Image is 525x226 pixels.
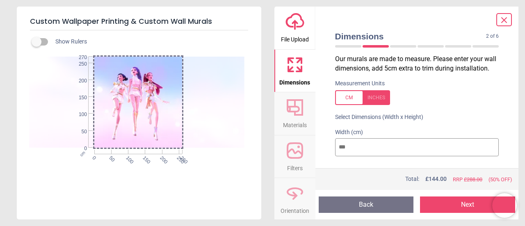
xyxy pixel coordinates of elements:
[464,176,482,183] span: £ 288.00
[334,175,512,183] div: Total:
[71,78,87,84] span: 200
[335,168,499,176] label: Height (cm)
[429,176,447,182] span: 144.00
[335,80,385,88] label: Measurement Units
[71,145,87,152] span: 0
[91,155,96,160] span: 0
[178,155,184,160] span: 260
[30,13,248,30] h5: Custom Wallpaper Printing & Custom Wall Murals
[281,203,309,215] span: Orientation
[79,150,86,157] span: cm
[425,175,447,183] span: £
[486,33,499,40] span: 2 of 6
[158,155,164,160] span: 200
[335,128,499,137] label: Width (cm)
[329,113,423,121] label: Select Dimensions (Width x Height)
[71,94,87,101] span: 150
[287,160,303,173] span: Filters
[274,50,315,92] button: Dimensions
[453,176,482,183] span: RRP
[124,155,130,160] span: 100
[335,55,506,73] p: Our murals are made to measure. Please enter your wall dimensions, add 5cm extra to trim during i...
[71,111,87,118] span: 100
[274,92,315,135] button: Materials
[279,75,310,87] span: Dimensions
[492,193,517,218] iframe: Brevo live chat
[142,155,147,160] span: 150
[319,196,414,213] button: Back
[71,54,87,61] span: 270
[335,30,486,42] span: Dimensions
[488,176,512,183] span: (50% OFF)
[420,196,515,213] button: Next
[281,32,309,44] span: File Upload
[71,128,87,135] span: 50
[283,117,307,130] span: Materials
[274,135,315,178] button: Filters
[175,155,180,160] span: 250
[71,61,87,68] span: 250
[274,7,315,49] button: File Upload
[37,37,261,47] div: Show Rulers
[107,155,113,160] span: 50
[274,178,315,221] button: Orientation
